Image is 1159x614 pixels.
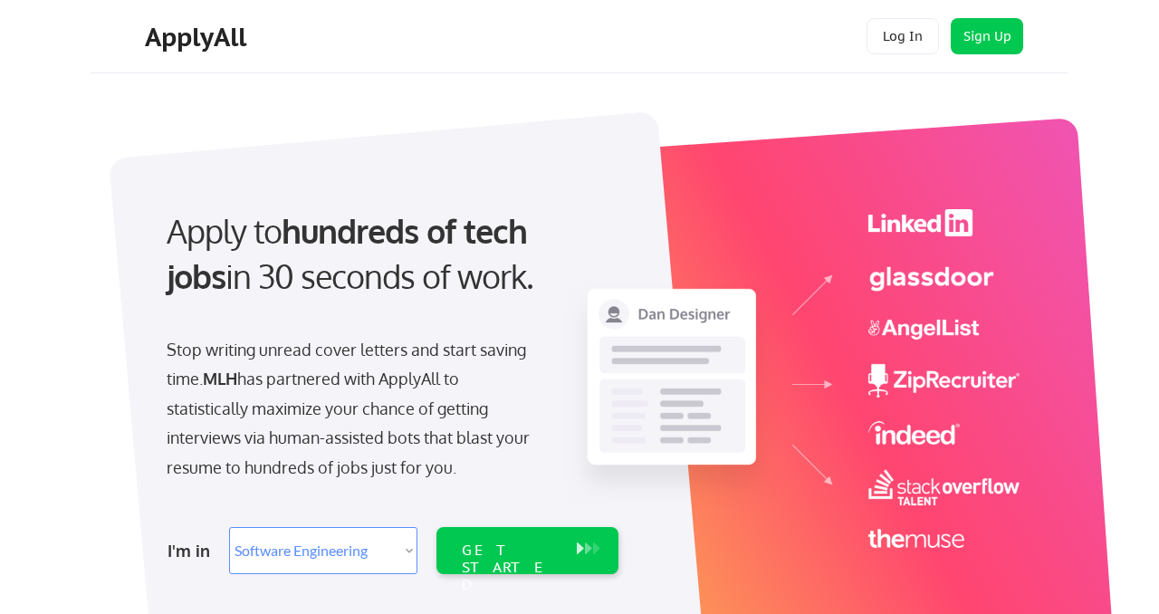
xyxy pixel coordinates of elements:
[203,369,237,389] strong: MLH
[167,335,539,482] div: Stop writing unread cover letters and start saving time. has partnered with ApplyAll to statistic...
[951,18,1023,54] button: Sign Up
[867,18,939,54] button: Log In
[462,542,559,594] div: GET STARTED
[168,536,218,565] div: I'm in
[167,210,535,296] strong: hundreds of tech jobs
[167,208,611,300] div: Apply to in 30 seconds of work.
[145,22,252,53] div: ApplyAll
